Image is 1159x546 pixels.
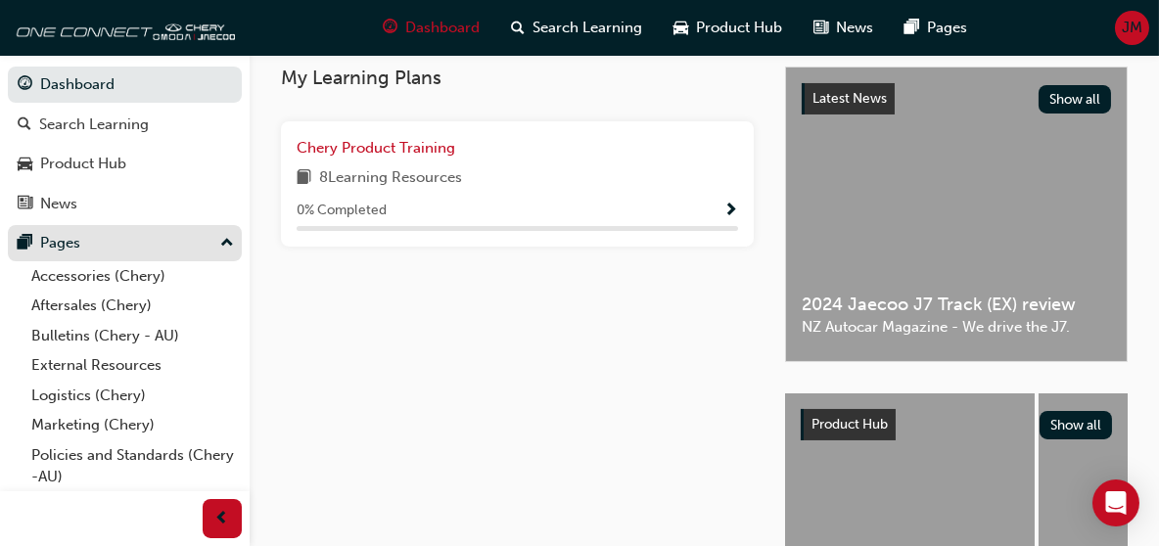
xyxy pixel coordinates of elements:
[811,416,888,432] span: Product Hub
[8,67,242,103] a: Dashboard
[1122,17,1142,39] span: JM
[1115,11,1149,45] button: JM
[220,231,234,256] span: up-icon
[927,17,967,39] span: Pages
[836,17,873,39] span: News
[8,186,242,222] a: News
[798,8,889,48] a: news-iconNews
[10,8,235,47] img: oneconnect
[8,225,242,261] button: Pages
[511,16,525,40] span: search-icon
[802,316,1111,339] span: NZ Autocar Magazine - We drive the J7.
[813,16,828,40] span: news-icon
[802,83,1111,114] a: Latest NewsShow all
[367,8,495,48] a: guage-iconDashboard
[1092,479,1139,526] div: Open Intercom Messenger
[904,16,919,40] span: pages-icon
[297,139,455,157] span: Chery Product Training
[812,90,887,107] span: Latest News
[405,17,480,39] span: Dashboard
[40,153,126,175] div: Product Hub
[673,16,688,40] span: car-icon
[319,166,462,191] span: 8 Learning Resources
[23,350,242,381] a: External Resources
[23,261,242,292] a: Accessories (Chery)
[383,16,397,40] span: guage-icon
[658,8,798,48] a: car-iconProduct Hub
[39,114,149,136] div: Search Learning
[8,63,242,225] button: DashboardSearch LearningProduct HubNews
[40,232,80,254] div: Pages
[297,137,463,159] a: Chery Product Training
[1040,411,1113,439] button: Show all
[281,67,754,89] h3: My Learning Plans
[23,440,242,492] a: Policies and Standards (Chery -AU)
[215,507,230,531] span: prev-icon
[23,291,242,321] a: Aftersales (Chery)
[297,166,311,191] span: book-icon
[8,107,242,143] a: Search Learning
[8,146,242,182] a: Product Hub
[297,200,387,222] span: 0 % Completed
[1039,85,1112,114] button: Show all
[533,17,642,39] span: Search Learning
[23,381,242,411] a: Logistics (Chery)
[18,156,32,173] span: car-icon
[785,67,1128,362] a: Latest NewsShow all2024 Jaecoo J7 Track (EX) reviewNZ Autocar Magazine - We drive the J7.
[495,8,658,48] a: search-iconSearch Learning
[18,116,31,134] span: search-icon
[723,199,738,223] button: Show Progress
[18,196,32,213] span: news-icon
[23,321,242,351] a: Bulletins (Chery - AU)
[696,17,782,39] span: Product Hub
[23,410,242,440] a: Marketing (Chery)
[18,76,32,94] span: guage-icon
[889,8,983,48] a: pages-iconPages
[18,235,32,252] span: pages-icon
[40,193,77,215] div: News
[801,409,1112,440] a: Product HubShow all
[802,294,1111,316] span: 2024 Jaecoo J7 Track (EX) review
[723,203,738,220] span: Show Progress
